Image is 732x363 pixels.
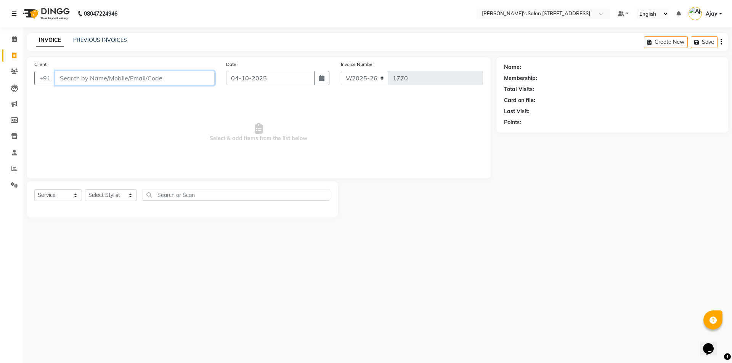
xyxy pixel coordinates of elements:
input: Search by Name/Mobile/Email/Code [55,71,215,85]
div: Total Visits: [504,85,534,93]
iframe: chat widget [700,333,724,355]
span: Select & add items from the list below [34,94,483,171]
button: +91 [34,71,56,85]
button: Create New [644,36,688,48]
span: Ajay [706,10,718,18]
div: Membership: [504,74,537,82]
img: Ajay [689,7,702,20]
div: Points: [504,118,521,126]
div: Last Visit: [504,107,530,115]
div: Name: [504,63,521,71]
label: Invoice Number [341,61,374,68]
a: INVOICE [36,34,64,47]
b: 08047224946 [84,3,117,24]
label: Client [34,61,47,68]
button: Save [691,36,718,48]
input: Search or Scan [143,189,330,201]
img: logo [19,3,72,24]
a: PREVIOUS INVOICES [73,37,127,43]
label: Date [226,61,236,68]
div: Card on file: [504,96,535,104]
